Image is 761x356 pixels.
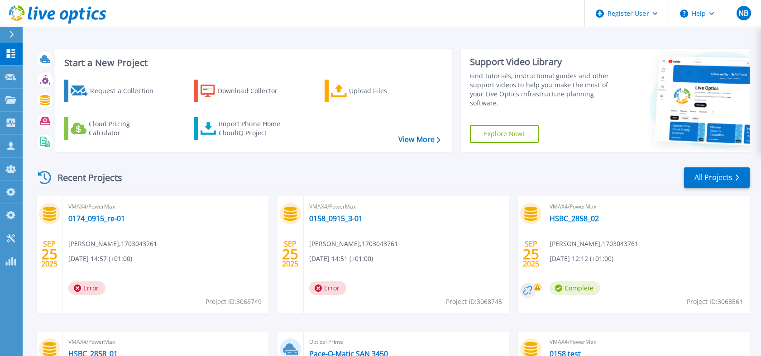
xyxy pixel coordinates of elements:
[68,239,157,249] span: [PERSON_NAME] , 1703043761
[550,214,599,223] a: HSBC_2858_02
[309,202,504,212] span: VMAX4/PowerMax
[550,254,613,264] span: [DATE] 12:12 (+01:00)
[282,250,298,258] span: 25
[219,119,289,138] div: Import Phone Home CloudIQ Project
[550,202,744,212] span: VMAX4/PowerMax
[218,82,290,100] div: Download Collector
[522,237,540,271] div: SEP 2025
[64,80,165,102] a: Request a Collection
[35,166,134,189] div: Recent Projects
[68,337,263,347] span: VMAX4/PowerMax
[738,9,748,17] span: NB
[550,337,744,347] span: VMAX4/PowerMax
[68,214,125,223] a: 0174_0915_re-01
[68,202,263,212] span: VMAX4/PowerMax
[470,71,616,108] div: Find tutorials, instructional guides and other support videos to help you make the most of your L...
[309,214,363,223] a: 0158_0915_3-01
[309,337,504,347] span: Optical Prime
[687,297,743,307] span: Project ID: 3068561
[309,281,346,295] span: Error
[282,237,299,271] div: SEP 2025
[523,250,539,258] span: 25
[684,167,750,188] a: All Projects
[64,58,440,68] h3: Start a New Project
[550,239,638,249] span: [PERSON_NAME] , 1703043761
[90,82,163,100] div: Request a Collection
[41,250,57,258] span: 25
[309,254,373,264] span: [DATE] 14:51 (+01:00)
[68,254,132,264] span: [DATE] 14:57 (+01:00)
[470,56,616,68] div: Support Video Library
[349,82,421,100] div: Upload Files
[64,117,165,140] a: Cloud Pricing Calculator
[89,119,161,138] div: Cloud Pricing Calculator
[550,281,600,295] span: Complete
[194,80,295,102] a: Download Collector
[309,239,398,249] span: [PERSON_NAME] , 1703043761
[470,125,539,143] a: Explore Now!
[206,297,262,307] span: Project ID: 3068749
[325,80,426,102] a: Upload Files
[398,135,440,144] a: View More
[68,281,105,295] span: Error
[446,297,502,307] span: Project ID: 3068745
[41,237,58,271] div: SEP 2025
